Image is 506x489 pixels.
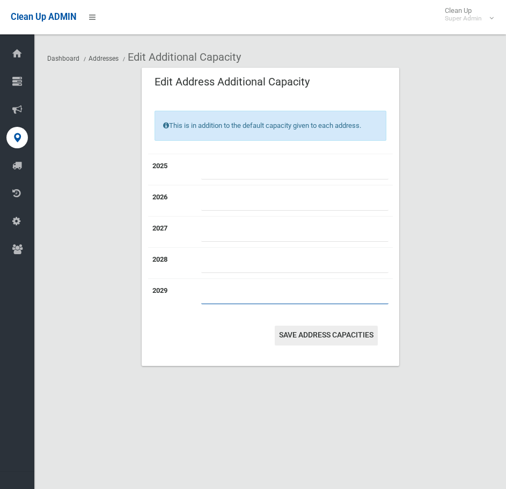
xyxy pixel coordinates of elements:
button: Save Address capacities [275,326,378,346]
th: 2028 [148,247,197,278]
div: This is in addition to the default capacity given to each address. [155,111,386,141]
header: Edit Address Additional Capacity [142,71,322,92]
a: Addresses [89,55,119,62]
span: Clean Up [439,6,493,23]
th: 2027 [148,216,197,247]
a: Dashboard [47,55,79,62]
li: Edit Additional Capacity [120,47,241,67]
span: Clean Up ADMIN [11,12,76,22]
th: 2025 [148,154,197,185]
small: Super Admin [445,15,482,23]
th: 2029 [148,278,197,310]
th: 2026 [148,185,197,216]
